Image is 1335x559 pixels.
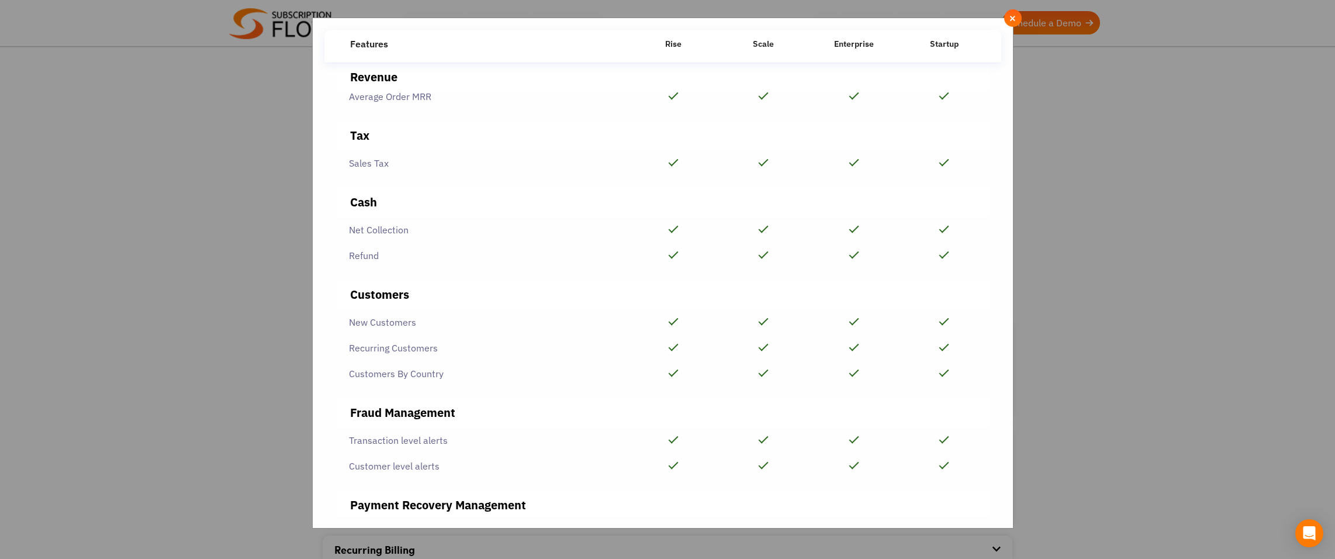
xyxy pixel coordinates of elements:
[1295,519,1323,547] div: Open Intercom Messenger
[1004,9,1022,27] button: Close
[350,194,976,211] div: Cash
[350,496,976,514] div: Payment Recovery Management
[336,335,628,361] div: Recurring Customers
[1009,12,1016,25] span: ×
[350,286,976,303] div: Customers
[336,217,628,243] div: Net Collection
[336,361,628,387] div: Customers By Country
[336,150,628,176] div: Sales Tax
[336,84,628,109] div: Average Order MRR
[336,243,628,268] div: Refund
[350,68,976,86] div: Revenue
[350,404,976,422] div: Fraud Management
[336,453,628,479] div: Customer level alerts
[350,127,976,144] div: Tax
[336,309,628,335] div: New Customers
[336,427,628,453] div: Transaction level alerts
